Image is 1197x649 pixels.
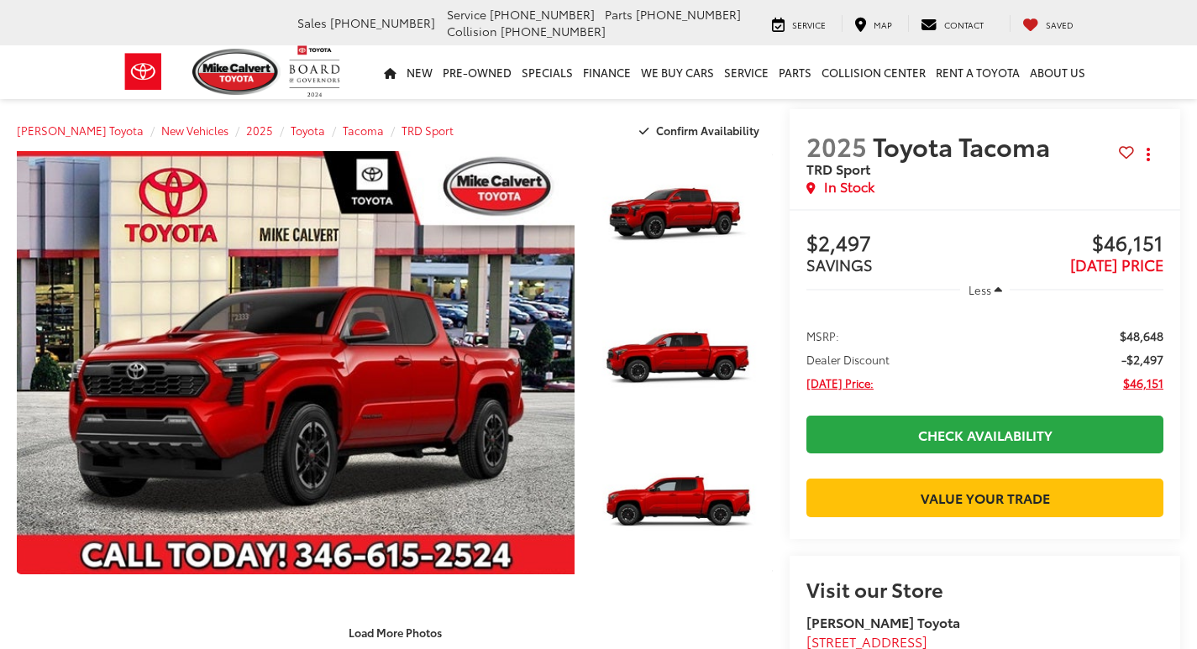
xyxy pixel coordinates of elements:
[447,6,486,23] span: Service
[806,416,1163,453] a: Check Availability
[636,45,719,99] a: WE BUY CARS
[17,151,575,574] a: Expand Photo 0
[402,45,438,99] a: New
[112,44,175,99] img: Toyota
[630,116,774,145] button: Confirm Availability
[719,45,774,99] a: Service
[806,327,839,344] span: MSRP:
[1070,254,1163,275] span: [DATE] PRICE
[490,6,595,23] span: [PHONE_NUMBER]
[969,282,991,297] span: Less
[192,49,281,95] img: Mike Calvert Toyota
[656,123,759,138] span: Confirm Availability
[593,296,773,431] a: Expand Photo 2
[593,440,773,575] a: Expand Photo 3
[1010,15,1086,32] a: My Saved Vehicles
[291,123,325,138] a: Toyota
[517,45,578,99] a: Specials
[874,18,892,31] span: Map
[792,18,826,31] span: Service
[17,123,144,138] a: [PERSON_NAME] Toyota
[1120,327,1163,344] span: $48,648
[1121,351,1163,368] span: -$2,497
[944,18,984,31] span: Contact
[960,275,1011,305] button: Less
[806,578,1163,599] h2: Visit our Store
[337,617,454,646] button: Load More Photos
[806,612,960,631] strong: [PERSON_NAME] Toyota
[806,374,874,391] span: [DATE] Price:
[330,14,435,31] span: [PHONE_NUMBER]
[806,159,870,178] span: TRD Sport
[985,232,1163,257] span: $46,151
[591,149,774,288] img: 2025 Toyota Tacoma TRD Sport
[1025,45,1090,99] a: About Us
[591,438,774,577] img: 2025 Toyota Tacoma TRD Sport
[824,177,874,196] span: In Stock
[591,294,774,432] img: 2025 Toyota Tacoma TRD Sport
[246,123,273,138] a: 2025
[873,128,1056,164] span: Toyota Tacoma
[11,149,580,576] img: 2025 Toyota Tacoma TRD Sport
[343,123,384,138] a: Tacoma
[578,45,636,99] a: Finance
[297,14,327,31] span: Sales
[774,45,816,99] a: Parts
[1123,374,1163,391] span: $46,151
[842,15,905,32] a: Map
[636,6,741,23] span: [PHONE_NUMBER]
[161,123,228,138] a: New Vehicles
[1147,148,1150,161] span: dropdown dots
[806,128,867,164] span: 2025
[806,351,890,368] span: Dealer Discount
[402,123,454,138] a: TRD Sport
[379,45,402,99] a: Home
[438,45,517,99] a: Pre-Owned
[806,232,984,257] span: $2,497
[806,254,873,275] span: SAVINGS
[759,15,838,32] a: Service
[605,6,633,23] span: Parts
[1134,139,1163,169] button: Actions
[501,23,606,39] span: [PHONE_NUMBER]
[1046,18,1074,31] span: Saved
[447,23,497,39] span: Collision
[593,151,773,286] a: Expand Photo 1
[806,479,1163,516] a: Value Your Trade
[816,45,931,99] a: Collision Center
[931,45,1025,99] a: Rent a Toyota
[908,15,996,32] a: Contact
